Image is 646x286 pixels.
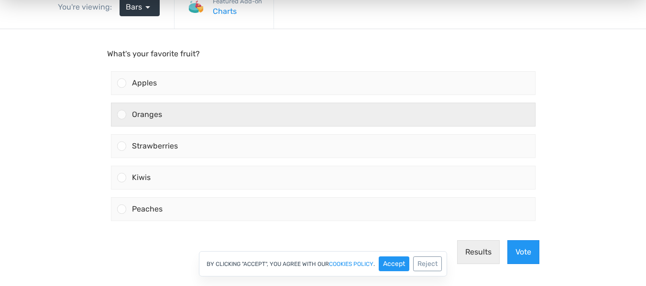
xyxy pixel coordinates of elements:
div: You're viewing: [58,1,120,13]
span: arrow_drop_down [142,1,153,13]
button: Reject [413,256,442,271]
span: Oranges [132,81,162,90]
span: Kiwis [132,144,151,153]
span: Peaches [132,175,163,184]
a: Charts [213,6,262,17]
span: Bars [126,1,142,13]
a: cookies policy [329,261,373,267]
button: Vote [507,211,539,235]
div: By clicking "Accept", you agree with our . [199,251,447,276]
button: Accept [379,256,409,271]
span: Apples [132,49,157,58]
span: Strawberries [132,112,178,121]
button: Results [457,211,500,235]
p: What's your favorite fruit? [107,19,539,31]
